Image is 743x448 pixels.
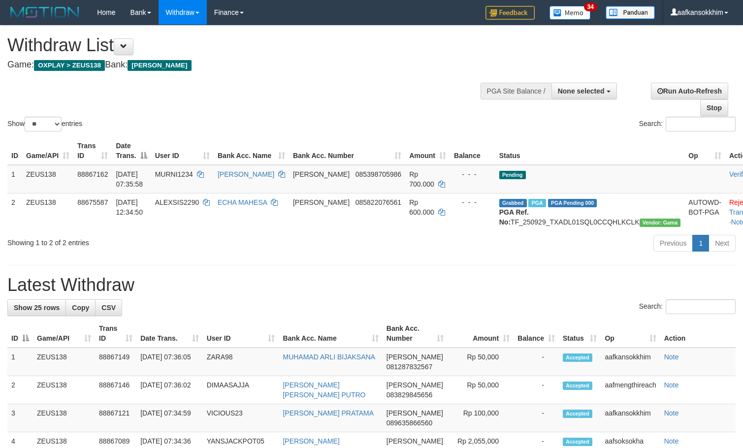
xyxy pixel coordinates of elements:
[116,170,143,188] span: [DATE] 07:35:58
[7,404,33,432] td: 3
[664,381,679,389] a: Note
[65,299,96,316] a: Copy
[558,87,605,95] span: None selected
[684,193,725,231] td: AUTOWD-BOT-PGA
[499,199,527,207] span: Grabbed
[601,320,660,348] th: Op: activate to sort column ascending
[203,404,279,432] td: VICIOUS23
[448,376,514,404] td: Rp 50,000
[95,376,136,404] td: 88867146
[514,320,559,348] th: Balance: activate to sort column ascending
[25,117,62,131] select: Showentries
[7,275,736,295] h1: Latest Withdraw
[514,348,559,376] td: -
[293,198,350,206] span: [PERSON_NAME]
[7,60,485,70] h4: Game: Bank:
[559,320,601,348] th: Status: activate to sort column ascending
[116,198,143,216] span: [DATE] 12:34:50
[355,198,401,206] span: Copy 085822076561 to clipboard
[387,419,432,427] span: Copy 089635866560 to clipboard
[387,381,443,389] span: [PERSON_NAME]
[563,410,592,418] span: Accepted
[495,137,685,165] th: Status
[514,376,559,404] td: -
[601,404,660,432] td: aafkansokkhim
[640,219,681,227] span: Vendor URL: https://trx31.1velocity.biz
[584,2,597,11] span: 34
[289,137,405,165] th: Bank Acc. Number: activate to sort column ascending
[7,348,33,376] td: 1
[33,320,95,348] th: Game/API: activate to sort column ascending
[7,117,82,131] label: Show entries
[7,35,485,55] h1: Withdraw List
[128,60,191,71] span: [PERSON_NAME]
[664,409,679,417] a: Note
[651,83,728,99] a: Run Auto-Refresh
[72,304,89,312] span: Copy
[548,199,597,207] span: PGA Pending
[7,193,22,231] td: 2
[405,137,450,165] th: Amount: activate to sort column ascending
[155,170,193,178] span: MURNI1234
[481,83,551,99] div: PGA Site Balance /
[33,348,95,376] td: ZEUS138
[387,409,443,417] span: [PERSON_NAME]
[563,353,592,362] span: Accepted
[653,235,693,252] a: Previous
[7,320,33,348] th: ID: activate to sort column descending
[7,137,22,165] th: ID
[448,348,514,376] td: Rp 50,000
[203,320,279,348] th: User ID: activate to sort column ascending
[214,137,289,165] th: Bank Acc. Name: activate to sort column ascending
[409,198,434,216] span: Rp 600.000
[700,99,728,116] a: Stop
[551,83,617,99] button: None selected
[218,198,267,206] a: ECHA MAHESA
[666,299,736,314] input: Search:
[283,409,374,417] a: [PERSON_NAME] PRATAMA
[660,320,736,348] th: Action
[355,170,401,178] span: Copy 085398705986 to clipboard
[639,299,736,314] label: Search:
[95,299,122,316] a: CSV
[136,376,202,404] td: [DATE] 07:36:02
[454,169,491,179] div: - - -
[601,348,660,376] td: aafkansokkhim
[454,197,491,207] div: - - -
[7,165,22,193] td: 1
[77,198,108,206] span: 88675587
[33,404,95,432] td: ZEUS138
[293,170,350,178] span: [PERSON_NAME]
[34,60,105,71] span: OXPLAY > ZEUS138
[448,404,514,432] td: Rp 100,000
[218,170,274,178] a: [PERSON_NAME]
[7,5,82,20] img: MOTION_logo.png
[101,304,116,312] span: CSV
[112,137,151,165] th: Date Trans.: activate to sort column descending
[7,376,33,404] td: 2
[283,353,375,361] a: MUHAMAD ARLI BIJAKSANA
[692,235,709,252] a: 1
[563,438,592,446] span: Accepted
[283,437,339,445] a: [PERSON_NAME]
[448,320,514,348] th: Amount: activate to sort column ascending
[77,170,108,178] span: 88867162
[279,320,382,348] th: Bank Acc. Name: activate to sort column ascending
[387,353,443,361] span: [PERSON_NAME]
[387,363,432,371] span: Copy 081287832567 to clipboard
[136,404,202,432] td: [DATE] 07:34:59
[485,6,535,20] img: Feedback.jpg
[563,382,592,390] span: Accepted
[14,304,60,312] span: Show 25 rows
[33,376,95,404] td: ZEUS138
[409,170,434,188] span: Rp 700.000
[684,137,725,165] th: Op: activate to sort column ascending
[387,391,432,399] span: Copy 083829845656 to clipboard
[95,404,136,432] td: 88867121
[528,199,546,207] span: Marked by aafpengsreynich
[73,137,112,165] th: Trans ID: activate to sort column ascending
[709,235,736,252] a: Next
[283,381,365,399] a: [PERSON_NAME] [PERSON_NAME] PUTRO
[136,320,202,348] th: Date Trans.: activate to sort column ascending
[22,137,73,165] th: Game/API: activate to sort column ascending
